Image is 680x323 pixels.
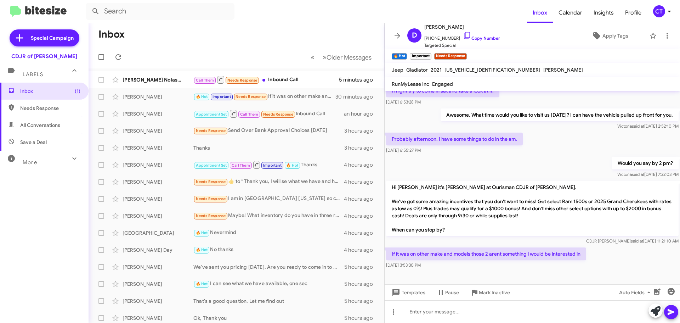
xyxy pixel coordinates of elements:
[619,286,653,299] span: Auto Fields
[196,78,214,83] span: Call Them
[344,212,379,219] div: 4 hours ago
[20,122,60,129] span: All Conversations
[10,29,79,46] a: Special Campaign
[311,53,314,62] span: «
[123,127,193,134] div: [PERSON_NAME]
[196,179,226,184] span: Needs Response
[410,53,431,60] small: Important
[344,110,379,117] div: an hour ago
[392,53,407,60] small: 🔥 Hot
[344,229,379,236] div: 4 hours ago
[11,53,77,60] div: CDJR of [PERSON_NAME]
[527,2,553,23] a: Inbox
[553,2,588,23] span: Calendar
[193,297,344,305] div: That's a good question. Let me find out
[441,108,679,121] p: Awesome. What time would you like to visit us [DATE]? I can have the vehicle pulled up front for ...
[123,246,193,254] div: [PERSON_NAME] Day
[23,159,37,166] span: More
[193,178,344,186] div: ​👍​ to “ Thank you, I will se what we have and have Sabian follow up with you. ”
[123,161,193,168] div: [PERSON_NAME]
[263,112,293,117] span: Needs Response
[75,88,80,95] span: (1)
[344,263,379,271] div: 5 hours ago
[196,128,226,133] span: Needs Response
[385,286,431,299] button: Templates
[432,81,453,87] span: Engaged
[479,286,510,299] span: Mark Inactive
[327,54,372,61] span: Older Messages
[123,212,193,219] div: [PERSON_NAME]
[444,67,540,73] span: [US_VEHICLE_IDENTIFICATION_NUMBER]
[586,238,679,244] span: CDJR [PERSON_NAME] [DATE] 11:21:10 AM
[386,133,523,145] p: Probably afternoon. I have some things to do in the am.
[20,105,80,112] span: Needs Response
[653,5,665,17] div: CT
[227,78,257,83] span: Needs Response
[236,94,266,99] span: Needs Response
[588,2,619,23] a: Insights
[392,67,403,73] span: Jeep
[344,314,379,322] div: 5 hours ago
[193,109,344,118] div: Inbound Call
[193,93,336,101] div: If it was on other make and models those 2 arent something i would be interested in
[392,81,429,87] span: RunMyLease Inc
[123,76,193,83] div: [PERSON_NAME] Nolastname
[613,286,659,299] button: Auto Fields
[31,34,74,41] span: Special Campaign
[193,212,344,220] div: Maybe! What inventory do you have in three row jeeps?
[431,286,465,299] button: Pause
[386,181,679,236] p: Hi [PERSON_NAME] it's [PERSON_NAME] at Ourisman CDJR of [PERSON_NAME]. We've got some amazing inc...
[232,163,250,168] span: Call Them
[196,163,227,168] span: Appointment Set
[632,123,644,129] span: said at
[344,178,379,185] div: 4 hours ago
[263,163,282,168] span: Important
[193,127,344,135] div: Send Over Bank Approval Choices [DATE]
[307,50,376,65] nav: Page navigation example
[336,93,379,100] div: 30 minutes ago
[602,29,628,42] span: Apply Tags
[193,314,344,322] div: Ok, Thank you
[193,263,344,271] div: We've sent you pricing [DATE]. Are you ready to come in to make a deal?
[424,42,500,49] span: Targeted Special
[619,2,647,23] a: Profile
[86,3,234,20] input: Search
[212,94,231,99] span: Important
[573,29,646,42] button: Apply Tags
[386,247,586,260] p: If it was on other make and models those 2 arent something i would be interested in
[344,161,379,168] div: 4 hours ago
[196,213,226,218] span: Needs Response
[193,144,344,151] div: Thanks
[434,53,467,60] small: Needs Response
[632,172,644,177] span: said at
[617,172,679,177] span: Victoria [DATE] 7:22:03 PM
[647,5,672,17] button: CT
[196,112,227,117] span: Appointment Set
[196,94,208,99] span: 🔥 Hot
[406,67,428,73] span: Gladiator
[390,286,425,299] span: Templates
[123,110,193,117] div: [PERSON_NAME]
[412,30,417,41] span: D
[196,230,208,235] span: 🔥 Hot
[344,297,379,305] div: 5 hours ago
[344,195,379,202] div: 4 hours ago
[20,88,80,95] span: Inbox
[543,67,583,73] span: [PERSON_NAME]
[123,195,193,202] div: [PERSON_NAME]
[123,314,193,322] div: [PERSON_NAME]
[445,286,459,299] span: Pause
[23,71,43,78] span: Labels
[386,99,421,105] span: [DATE] 6:53:28 PM
[193,160,344,169] div: Thanks
[193,229,344,237] div: Nevermind
[339,76,379,83] div: 5 minutes ago
[344,144,379,151] div: 3 hours ago
[123,93,193,100] div: [PERSON_NAME]
[612,157,679,169] p: Would you say by 2 pm?
[344,280,379,288] div: 5 hours ago
[123,297,193,305] div: [PERSON_NAME]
